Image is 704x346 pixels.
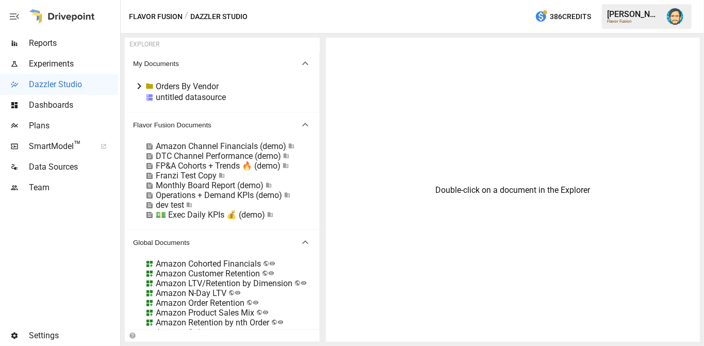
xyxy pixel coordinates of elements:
[129,41,159,48] div: EXPLORER
[531,7,595,26] button: 386Credits
[125,51,320,76] button: My Documents
[129,10,183,23] button: Flavor Fusion
[217,329,223,335] svg: Public
[436,185,591,195] div: Double-click on a document in the Explorer
[29,120,118,132] span: Plans
[29,140,89,153] span: SmartModel
[156,308,254,318] div: Amazon Product Sales Mix
[156,141,286,151] div: Amazon Channel Financials (demo)
[156,180,264,190] div: Monthly Board Report (demo)
[253,300,259,306] svg: Public
[156,259,261,269] div: Amazon Cohorted Financials
[29,161,118,173] span: Data Sources
[29,37,118,50] span: Reports
[301,280,307,286] svg: Public
[269,260,275,267] svg: Public
[125,230,320,255] button: Global Documents
[156,278,292,288] div: Amazon LTV/Retention by Dimension
[661,2,690,31] button: Dana Basken
[29,58,118,70] span: Experiments
[156,151,281,161] div: DTC Channel Performance (demo)
[156,200,184,210] div: dev test
[156,269,260,278] div: Amazon Customer Retention
[235,290,241,296] svg: Public
[156,318,269,327] div: Amazon Retention by nth Order
[133,121,299,129] span: Flavor Fusion Documents
[156,81,219,91] div: Orders By Vendor
[550,10,591,23] span: 386 Credits
[667,8,683,25] img: Dana Basken
[156,327,208,337] div: Amazon Sales
[29,78,118,91] span: Dazzler Studio
[156,288,226,298] div: Amazon N-Day LTV
[133,239,299,246] span: Global Documents
[156,161,281,171] div: FP&A Cohorts + Trends 🔥 (demo)
[29,329,118,342] span: Settings
[74,139,81,152] span: ™
[277,319,284,325] svg: Public
[156,171,217,180] div: Franzi Test Copy
[607,19,661,24] div: Flavor Fusion
[156,298,244,308] div: Amazon Order Retention
[156,210,265,220] div: 💵 Exec Daily KPIs 💰 (demo)
[263,309,269,316] svg: Public
[125,112,320,137] button: Flavor Fusion Documents
[185,10,188,23] div: /
[29,99,118,111] span: Dashboards
[29,182,118,194] span: Team
[268,270,274,276] svg: Public
[133,60,299,68] span: My Documents
[156,92,226,102] div: untitled datasource
[127,332,138,339] button: Collapse Folders
[156,190,282,200] div: Operations + Demand KPIs (demo)
[607,9,661,19] div: [PERSON_NAME]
